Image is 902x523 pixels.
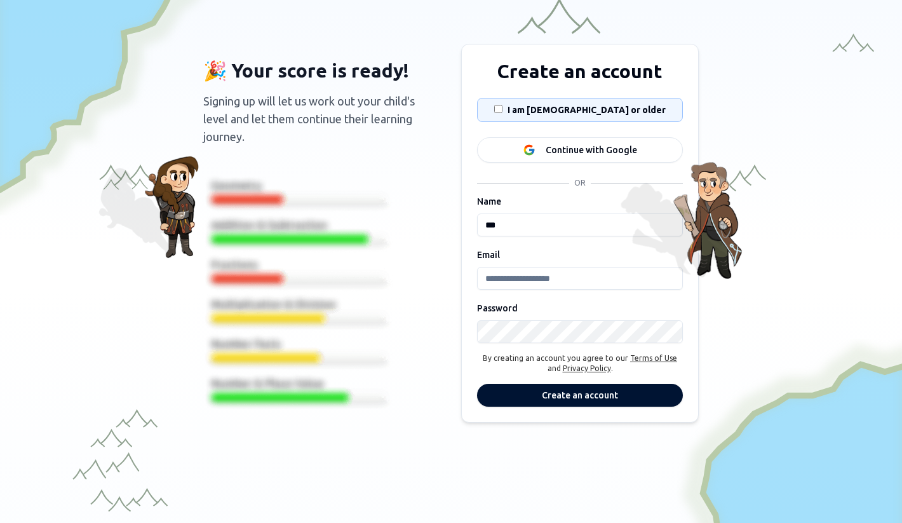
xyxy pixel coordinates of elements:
[546,144,637,156] div: Continue with Google
[569,178,591,188] span: OR
[477,384,683,407] button: Create an account
[477,137,683,163] button: Continue with Google
[508,104,666,116] label: I am [DEMOGRAPHIC_DATA] or older
[477,250,500,260] label: Email
[203,59,409,82] h2: 🎉 Your score is ready!
[477,303,518,313] label: Password
[477,196,501,207] label: Name
[497,60,663,83] h1: Create an account
[203,171,394,409] img: Diagnostic Score Preview
[563,364,611,372] a: Privacy Policy
[630,354,677,362] a: Terms of Use
[203,92,441,146] p: Signing up will let us work out your child's level and let them continue their learning journey.
[477,353,683,374] div: By creating an account you agree to our and .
